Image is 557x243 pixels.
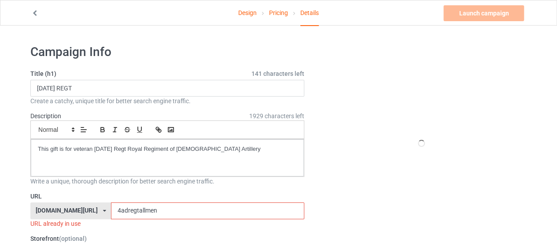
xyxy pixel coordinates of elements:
[300,0,319,26] div: Details
[30,219,304,228] div: URL already in use
[251,69,304,78] span: 141 characters left
[269,0,288,25] a: Pricing
[30,234,304,243] label: Storefront
[38,145,297,153] p: This gift is for veteran [DATE] Regt Royal Regiment of [DEMOGRAPHIC_DATA] Artillery
[249,112,304,120] span: 1929 characters left
[59,235,87,242] span: (optional)
[30,44,304,60] h1: Campaign Info
[30,177,304,186] div: Write a unique, thorough description for better search engine traffic.
[30,97,304,105] div: Create a catchy, unique title for better search engine traffic.
[30,112,61,120] label: Description
[238,0,257,25] a: Design
[30,69,304,78] label: Title (h1)
[30,192,304,201] label: URL
[36,207,98,213] div: [DOMAIN_NAME][URL]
